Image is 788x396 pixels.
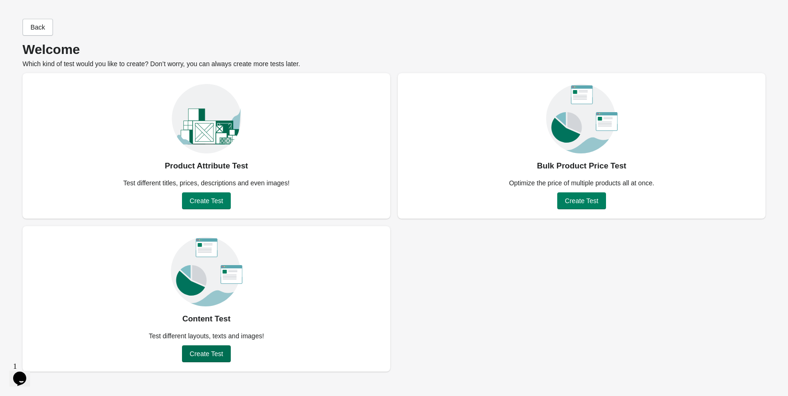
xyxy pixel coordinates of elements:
button: Create Test [182,192,230,209]
button: Back [23,19,53,36]
div: Which kind of test would you like to create? Don’t worry, you can always create more tests later. [23,45,765,69]
p: Welcome [23,45,765,54]
span: Create Test [189,197,223,205]
div: Product Attribute Test [165,159,248,174]
span: Create Test [189,350,223,358]
button: Create Test [182,345,230,362]
div: Test different layouts, texts and images! [143,331,270,341]
iframe: chat widget [9,358,39,387]
span: Back [30,23,45,31]
div: Content Test [182,312,231,327]
div: Optimize the price of multiple products all at once. [503,178,660,188]
div: Bulk Product Price Test [537,159,627,174]
span: Create Test [565,197,598,205]
button: Create Test [557,192,606,209]
div: Test different titles, prices, descriptions and even images! [118,178,295,188]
